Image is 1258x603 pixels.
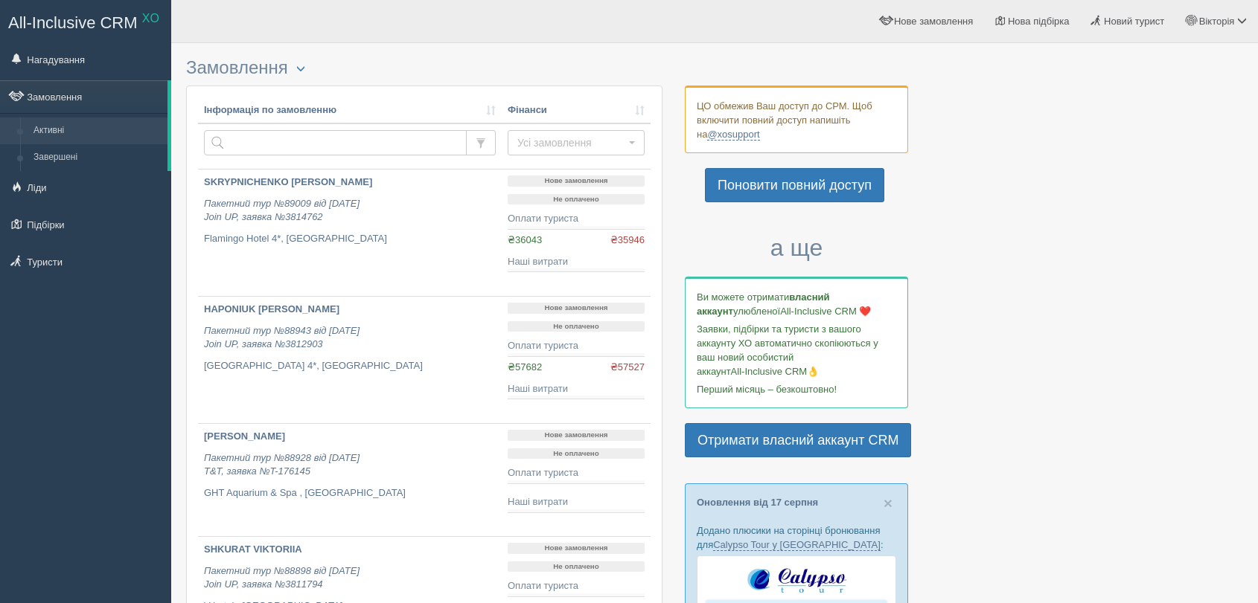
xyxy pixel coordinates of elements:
p: Додано плюсики на сторінці бронювання для : [697,523,896,552]
p: Нове замовлення [508,430,645,441]
p: GHT Aquarium & Spa , [GEOGRAPHIC_DATA] [204,486,496,500]
p: Нове замовлення [508,175,645,187]
input: Пошук за номером замовлення, ПІБ або паспортом туриста [204,130,467,155]
a: Фінанси [508,103,645,117]
a: Оновлення від 17 серпня [697,497,818,508]
span: Усі замовлення [517,135,625,150]
i: Пакетний тур №88898 від [DATE] Join UP, заявка №3811794 [204,565,360,590]
b: SHKURAT VIKTORIIA [204,544,302,555]
p: Не оплачено [508,321,645,332]
span: ₴57527 [610,361,645,375]
div: ЦО обмежив Ваш доступ до СРМ. Щоб включити повний доступ напишіть на [685,86,908,153]
a: SKRYPNICHENKO [PERSON_NAME] Пакетний тур №89009 від [DATE]Join UP, заявка №3814762 Flamingo Hotel... [198,170,502,296]
sup: XO [142,12,159,25]
a: Отримати власний аккаунт CRM [685,423,911,457]
span: ₴36043 [508,234,542,245]
a: HAPONIUK [PERSON_NAME] Пакетний тур №88943 від [DATE]Join UP, заявка №3812903 [GEOGRAPHIC_DATA] 4... [198,297,502,423]
a: [PERSON_NAME] Пакетний тур №88928 від [DATE]T&T, заявка №T-176145 GHT Aquarium & Spa , [GEOGRAPHI... [198,424,502,536]
span: × [884,494,893,512]
p: Flamingo Hotel 4*, [GEOGRAPHIC_DATA] [204,232,496,246]
h3: а ще [685,235,908,261]
button: Close [884,495,893,511]
p: Заявки, підбірки та туристи з вашого аккаунту ХО автоматично скопіюються у ваш новий особистий ак... [697,322,896,378]
p: Ви можете отримати улюбленої [697,290,896,318]
button: Усі замовлення [508,130,645,155]
a: Поновити повний доступ [705,168,884,202]
div: Оплати туриста [508,579,645,593]
div: Оплати туриста [508,339,645,353]
p: Не оплачено [508,448,645,459]
div: Оплати туриста [508,212,645,226]
p: Не оплачено [508,561,645,573]
b: [PERSON_NAME] [204,431,285,442]
span: Новий турист [1104,16,1164,27]
span: ₴35946 [610,233,645,248]
i: Пакетний тур №88928 від [DATE] T&T, заявка №T-176145 [204,452,360,477]
p: Нове замовлення [508,543,645,554]
a: Інформація по замовленню [204,103,496,117]
span: ₴57682 [508,361,542,373]
span: Вікторія [1199,16,1235,27]
span: All-Inclusive CRM👌 [731,366,820,377]
a: @xosupport [707,129,759,141]
p: Нове замовлення [508,303,645,314]
a: Calypso Tour у [GEOGRAPHIC_DATA] [713,539,881,551]
div: Наші витрати [508,255,645,269]
i: Пакетний тур №89009 від [DATE] Join UP, заявка №3814762 [204,198,360,223]
p: Перший місяць – безкоштовно! [697,382,896,396]
a: Активні [27,117,167,144]
b: власний аккаунт [697,291,830,317]
a: Завершені [27,144,167,171]
div: Оплати туриста [508,466,645,480]
a: All-Inclusive CRM XO [1,1,170,42]
span: Нове замовлення [894,16,973,27]
span: All-Inclusive CRM ❤️ [780,306,871,317]
span: All-Inclusive CRM [8,13,138,32]
span: Нова підбірка [1008,16,1070,27]
b: HAPONIUK [PERSON_NAME] [204,303,339,315]
h3: Замовлення [186,58,662,78]
i: Пакетний тур №88943 від [DATE] Join UP, заявка №3812903 [204,325,360,350]
p: Не оплачено [508,194,645,205]
div: Наші витрати [508,382,645,396]
p: [GEOGRAPHIC_DATA] 4*, [GEOGRAPHIC_DATA] [204,359,496,373]
div: Наші витрати [508,495,645,509]
b: SKRYPNICHENKO [PERSON_NAME] [204,176,372,187]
